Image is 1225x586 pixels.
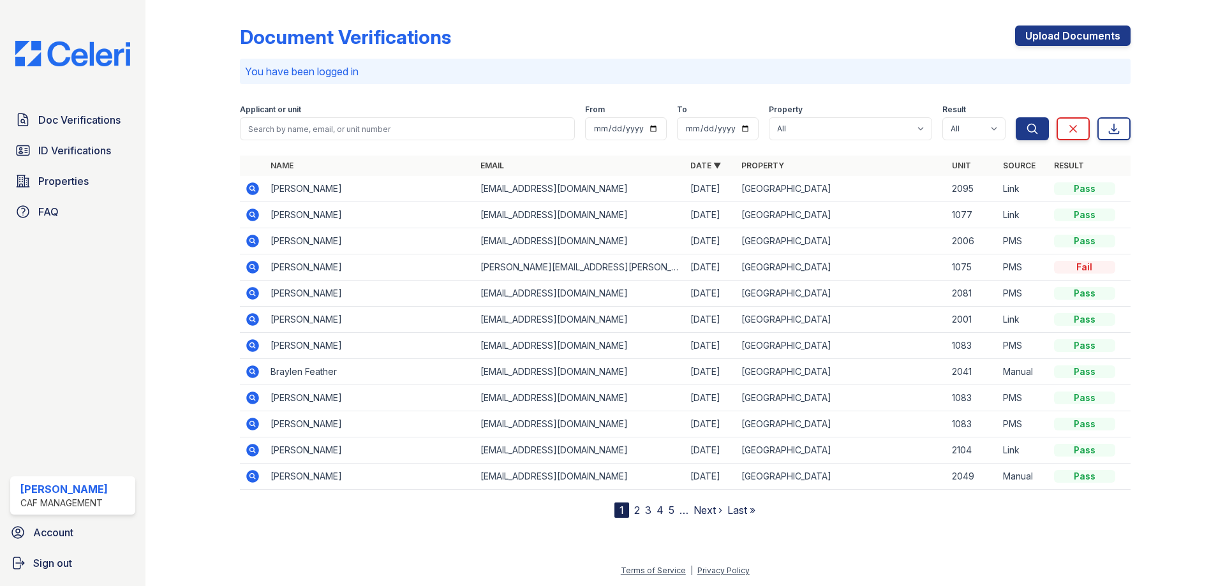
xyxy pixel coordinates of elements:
[10,107,135,133] a: Doc Verifications
[265,333,475,359] td: [PERSON_NAME]
[1054,209,1115,221] div: Pass
[1054,182,1115,195] div: Pass
[1054,235,1115,247] div: Pass
[1015,26,1131,46] a: Upload Documents
[265,464,475,490] td: [PERSON_NAME]
[1054,392,1115,404] div: Pass
[1003,161,1036,170] a: Source
[694,504,722,516] a: Next ›
[685,202,736,228] td: [DATE]
[685,307,736,333] td: [DATE]
[736,254,946,281] td: [GEOGRAPHIC_DATA]
[736,176,946,202] td: [GEOGRAPHIC_DATA]
[10,138,135,163] a: ID Verifications
[685,437,736,464] td: [DATE]
[998,464,1049,490] td: Manual
[1054,287,1115,300] div: Pass
[585,105,605,115] label: From
[685,411,736,437] td: [DATE]
[475,176,685,202] td: [EMAIL_ADDRESS][DOMAIN_NAME]
[38,173,89,189] span: Properties
[38,112,121,128] span: Doc Verifications
[33,525,73,540] span: Account
[947,411,998,437] td: 1083
[685,228,736,254] td: [DATE]
[736,385,946,411] td: [GEOGRAPHIC_DATA]
[669,504,674,516] a: 5
[1054,444,1115,457] div: Pass
[20,497,108,509] div: CAF Management
[685,359,736,385] td: [DATE]
[947,202,998,228] td: 1077
[475,359,685,385] td: [EMAIL_ADDRESS][DOMAIN_NAME]
[240,105,301,115] label: Applicant or unit
[38,204,59,219] span: FAQ
[947,437,998,464] td: 2104
[741,161,784,170] a: Property
[265,437,475,464] td: [PERSON_NAME]
[475,202,685,228] td: [EMAIL_ADDRESS][DOMAIN_NAME]
[998,281,1049,307] td: PMS
[685,464,736,490] td: [DATE]
[685,176,736,202] td: [DATE]
[5,550,140,576] a: Sign out
[685,385,736,411] td: [DATE]
[475,411,685,437] td: [EMAIL_ADDRESS][DOMAIN_NAME]
[475,464,685,490] td: [EMAIL_ADDRESS][DOMAIN_NAME]
[942,105,966,115] label: Result
[685,281,736,307] td: [DATE]
[736,307,946,333] td: [GEOGRAPHIC_DATA]
[33,555,72,571] span: Sign out
[480,161,504,170] a: Email
[265,385,475,411] td: [PERSON_NAME]
[265,228,475,254] td: [PERSON_NAME]
[265,202,475,228] td: [PERSON_NAME]
[475,307,685,333] td: [EMAIL_ADDRESS][DOMAIN_NAME]
[736,281,946,307] td: [GEOGRAPHIC_DATA]
[5,41,140,66] img: CE_Logo_Blue-a8612792a0a2168367f1c8372b55b34899dd931a85d93a1a3d3e32e68fde9ad4.png
[475,437,685,464] td: [EMAIL_ADDRESS][DOMAIN_NAME]
[769,105,803,115] label: Property
[614,502,629,518] div: 1
[947,385,998,411] td: 1083
[38,143,111,158] span: ID Verifications
[475,333,685,359] td: [EMAIL_ADDRESS][DOMAIN_NAME]
[998,385,1049,411] td: PMS
[736,437,946,464] td: [GEOGRAPHIC_DATA]
[998,333,1049,359] td: PMS
[947,333,998,359] td: 1083
[10,199,135,224] a: FAQ
[690,566,693,575] div: |
[690,161,721,170] a: Date ▼
[947,464,998,490] td: 2049
[947,254,998,281] td: 1075
[736,411,946,437] td: [GEOGRAPHIC_DATA]
[240,26,451,48] div: Document Verifications
[621,566,686,575] a: Terms of Service
[685,254,736,281] td: [DATE]
[998,202,1049,228] td: Link
[1054,339,1115,352] div: Pass
[1054,470,1115,483] div: Pass
[998,307,1049,333] td: Link
[1054,261,1115,274] div: Fail
[1054,365,1115,378] div: Pass
[998,359,1049,385] td: Manual
[1054,418,1115,430] div: Pass
[736,464,946,490] td: [GEOGRAPHIC_DATA]
[679,502,688,518] span: …
[947,228,998,254] td: 2006
[475,254,685,281] td: [PERSON_NAME][EMAIL_ADDRESS][PERSON_NAME][DOMAIN_NAME]
[265,359,475,385] td: Braylen Feather
[1054,313,1115,326] div: Pass
[685,333,736,359] td: [DATE]
[947,359,998,385] td: 2041
[10,168,135,194] a: Properties
[475,385,685,411] td: [EMAIL_ADDRESS][DOMAIN_NAME]
[727,504,755,516] a: Last »
[697,566,750,575] a: Privacy Policy
[265,307,475,333] td: [PERSON_NAME]
[245,64,1125,79] p: You have been logged in
[265,176,475,202] td: [PERSON_NAME]
[998,437,1049,464] td: Link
